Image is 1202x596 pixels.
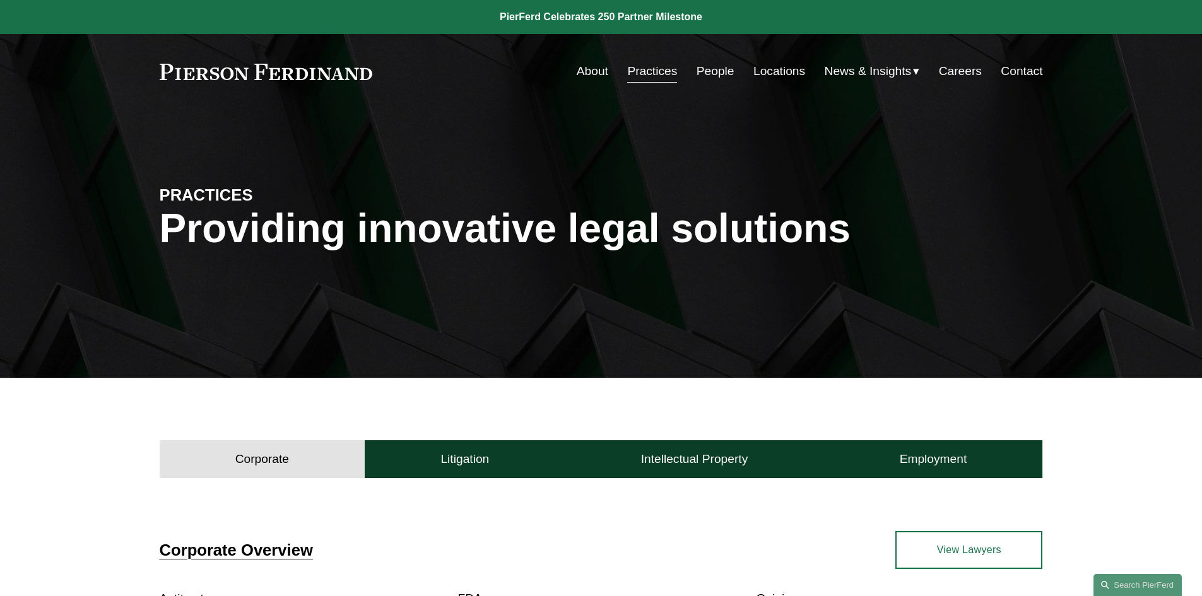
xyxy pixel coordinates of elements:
[160,541,313,559] a: Corporate Overview
[895,531,1042,569] a: View Lawyers
[825,59,920,83] a: folder dropdown
[440,452,489,467] h4: Litigation
[160,206,1043,252] h1: Providing innovative legal solutions
[235,452,289,467] h4: Corporate
[577,59,608,83] a: About
[900,452,967,467] h4: Employment
[1093,574,1182,596] a: Search this site
[753,59,805,83] a: Locations
[641,452,748,467] h4: Intellectual Property
[939,59,982,83] a: Careers
[627,59,677,83] a: Practices
[697,59,734,83] a: People
[1001,59,1042,83] a: Contact
[825,61,912,83] span: News & Insights
[160,185,380,205] h4: PRACTICES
